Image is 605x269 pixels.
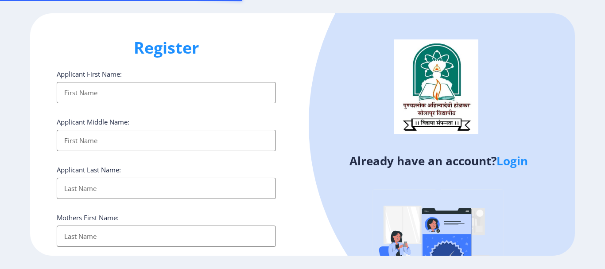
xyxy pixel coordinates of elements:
[57,37,276,58] h1: Register
[57,117,129,126] label: Applicant Middle Name:
[57,165,121,174] label: Applicant Last Name:
[57,178,276,199] input: Last Name
[57,213,119,222] label: Mothers First Name:
[57,130,276,151] input: First Name
[394,39,478,134] img: logo
[309,154,568,168] h4: Already have an account?
[57,226,276,247] input: Last Name
[496,153,528,169] a: Login
[57,70,122,78] label: Applicant First Name:
[57,82,276,103] input: First Name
